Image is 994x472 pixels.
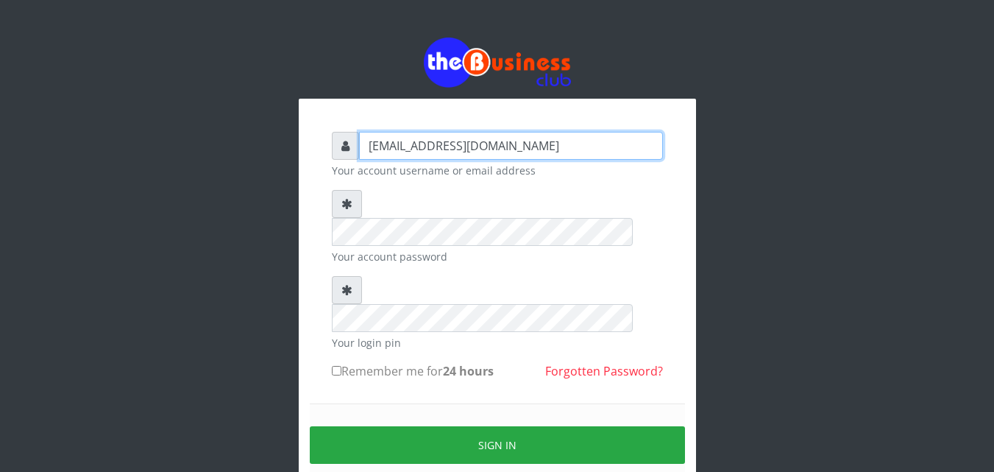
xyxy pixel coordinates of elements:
[332,335,663,351] small: Your login pin
[545,363,663,379] a: Forgotten Password?
[443,363,494,379] b: 24 hours
[332,163,663,178] small: Your account username or email address
[332,366,341,376] input: Remember me for24 hours
[332,362,494,380] label: Remember me for
[310,426,685,464] button: Sign in
[332,249,663,264] small: Your account password
[359,132,663,160] input: Username or email address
